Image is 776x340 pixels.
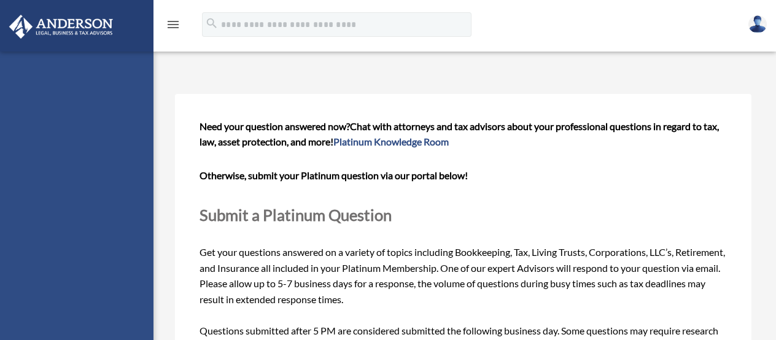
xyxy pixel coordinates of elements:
[166,21,180,32] a: menu
[200,206,392,224] span: Submit a Platinum Question
[200,120,719,148] span: Chat with attorneys and tax advisors about your professional questions in regard to tax, law, ass...
[333,136,449,147] a: Platinum Knowledge Room
[166,17,180,32] i: menu
[6,15,117,39] img: Anderson Advisors Platinum Portal
[748,15,767,33] img: User Pic
[205,17,219,30] i: search
[200,169,468,181] b: Otherwise, submit your Platinum question via our portal below!
[200,120,350,132] span: Need your question answered now?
